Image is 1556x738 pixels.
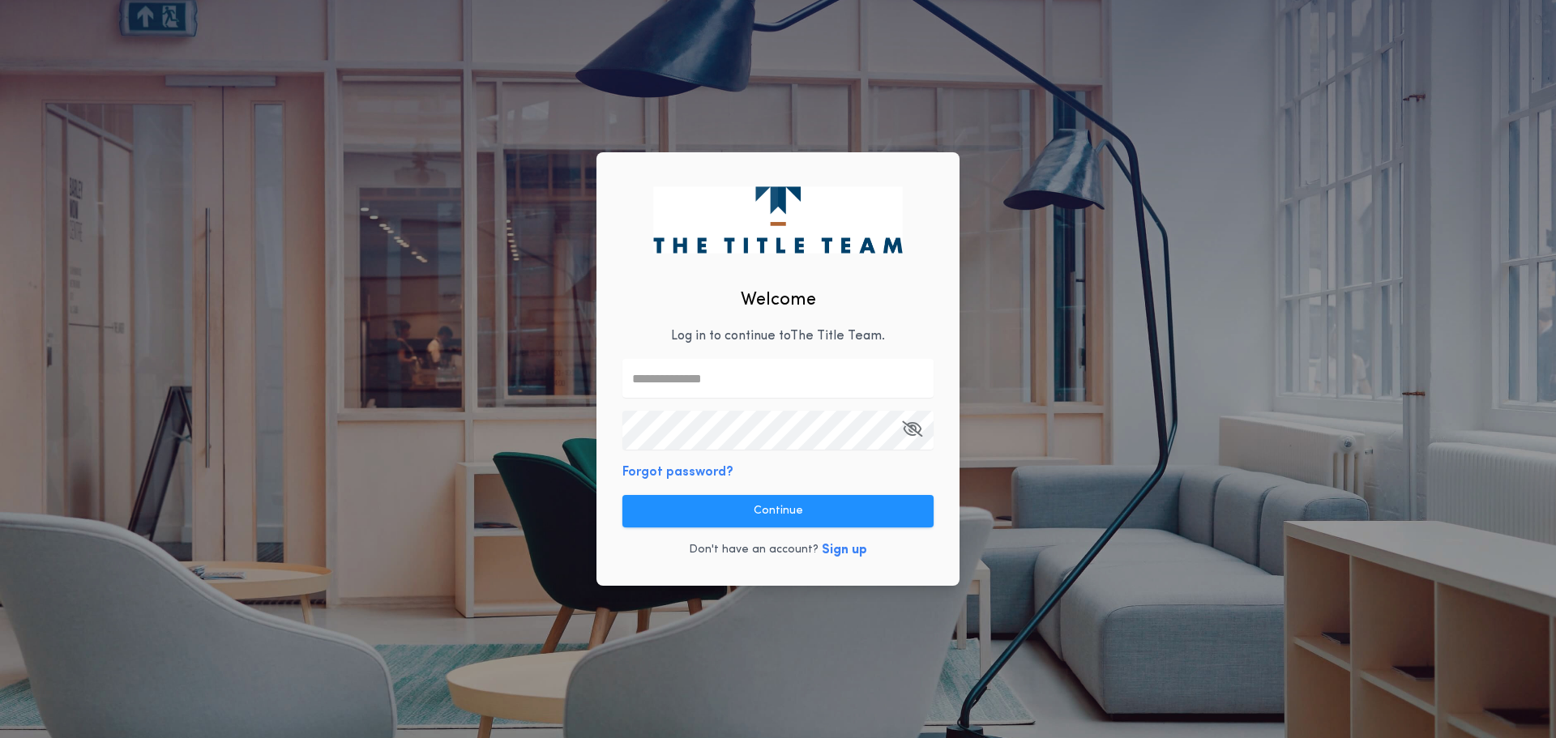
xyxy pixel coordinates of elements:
[653,186,902,253] img: logo
[622,463,733,482] button: Forgot password?
[622,495,934,527] button: Continue
[689,542,819,558] p: Don't have an account?
[822,540,867,560] button: Sign up
[741,287,816,314] h2: Welcome
[671,326,885,346] p: Log in to continue to The Title Team .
